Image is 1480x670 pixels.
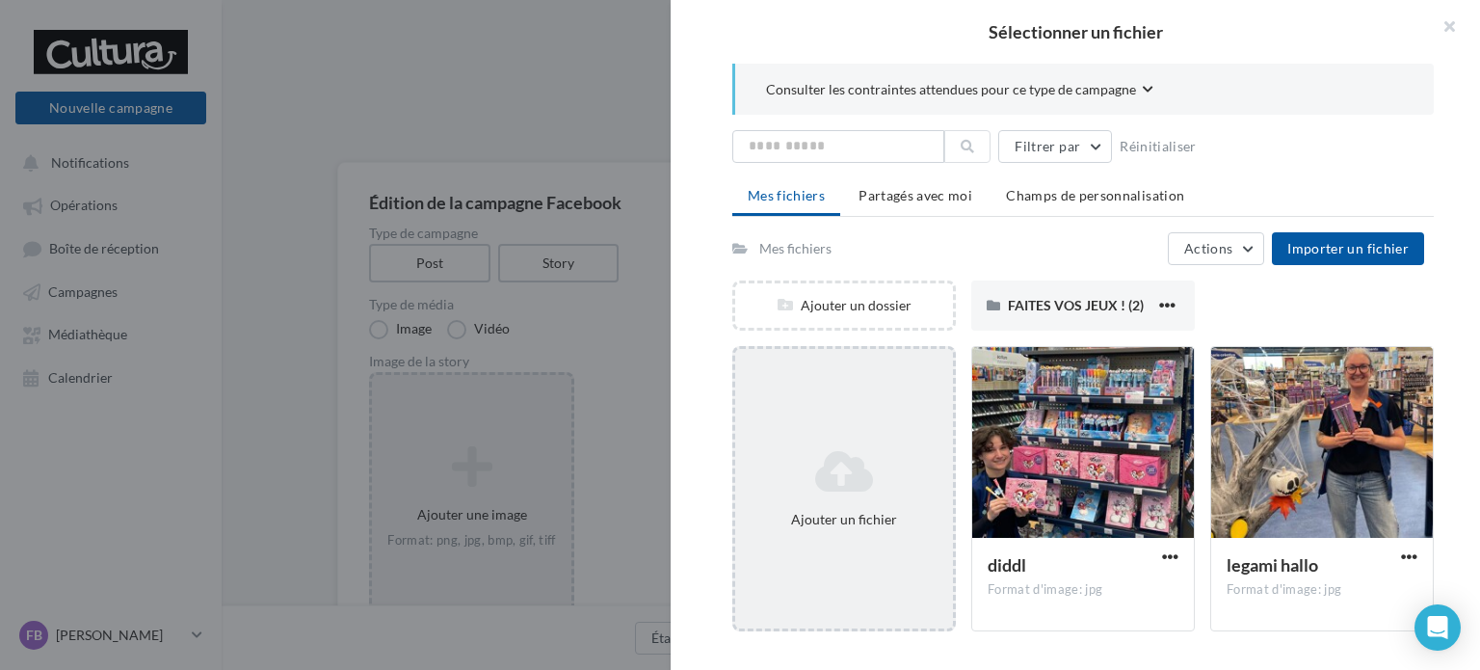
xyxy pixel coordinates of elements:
[701,23,1449,40] h2: Sélectionner un fichier
[1287,240,1409,256] span: Importer un fichier
[988,554,1026,576] span: diddl
[1227,581,1417,599] div: Format d'image: jpg
[1414,604,1461,651] div: Open Intercom Messenger
[1184,240,1232,256] span: Actions
[1227,554,1318,576] span: legami hallo
[998,130,1112,163] button: Filtrer par
[988,581,1178,599] div: Format d'image: jpg
[1112,135,1204,158] button: Réinitialiser
[859,187,972,203] span: Partagés avec moi
[1168,232,1264,265] button: Actions
[759,239,832,258] div: Mes fichiers
[743,510,945,529] div: Ajouter un fichier
[1008,297,1144,313] span: FAITES VOS JEUX ! (2)
[766,80,1136,99] span: Consulter les contraintes attendues pour ce type de campagne
[748,187,825,203] span: Mes fichiers
[766,79,1153,103] button: Consulter les contraintes attendues pour ce type de campagne
[735,296,953,315] div: Ajouter un dossier
[1272,232,1424,265] button: Importer un fichier
[1006,187,1184,203] span: Champs de personnalisation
